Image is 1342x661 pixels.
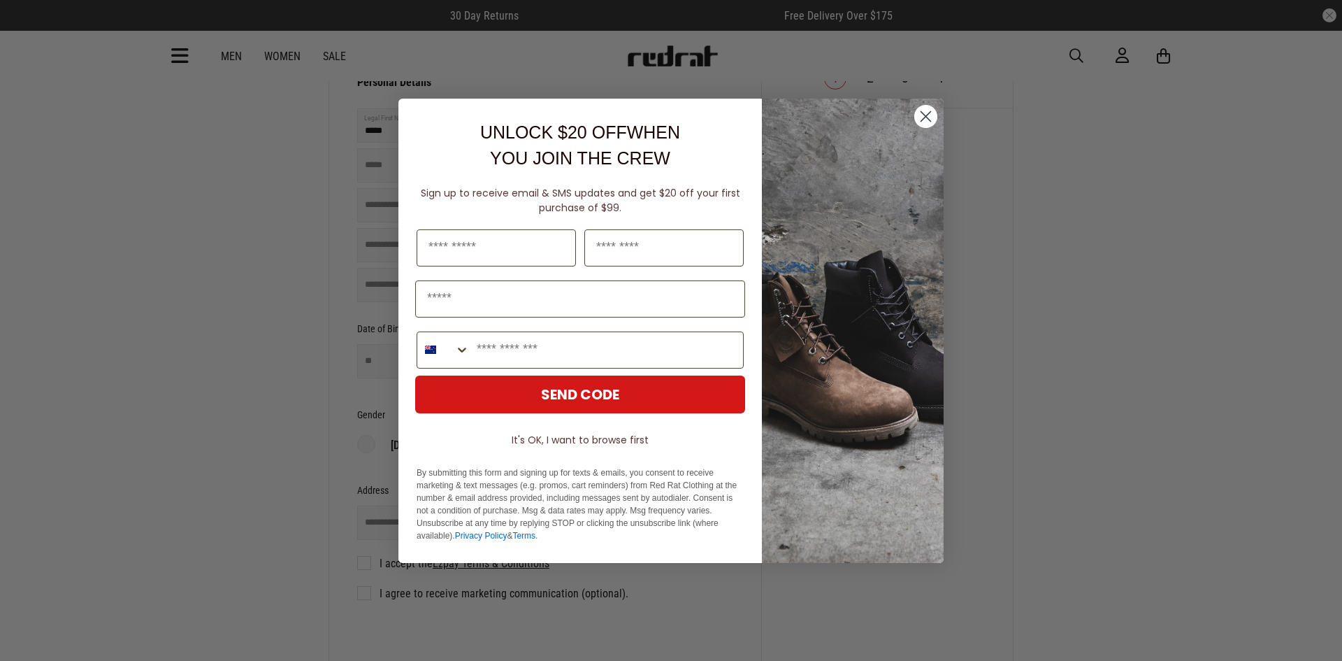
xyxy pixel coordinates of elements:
[417,332,470,368] button: Search Countries
[490,148,670,168] span: YOU JOIN THE CREW
[11,6,53,48] button: Open LiveChat chat widget
[417,467,744,542] p: By submitting this form and signing up for texts & emails, you consent to receive marketing & tex...
[627,122,680,142] span: WHEN
[415,427,745,453] button: It's OK, I want to browse first
[480,122,627,142] span: UNLOCK $20 OFF
[425,344,436,355] img: New Zealand
[417,229,576,266] input: First Name
[415,280,745,318] input: Email
[455,531,507,541] a: Privacy Policy
[762,99,944,563] img: f7662613-148e-4c88-9575-6c6b5b55a647.jpeg
[415,376,745,413] button: SEND CODE
[914,104,938,129] button: Close dialog
[421,186,740,215] span: Sign up to receive email & SMS updates and get $20 off your first purchase of $99.
[512,531,535,541] a: Terms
